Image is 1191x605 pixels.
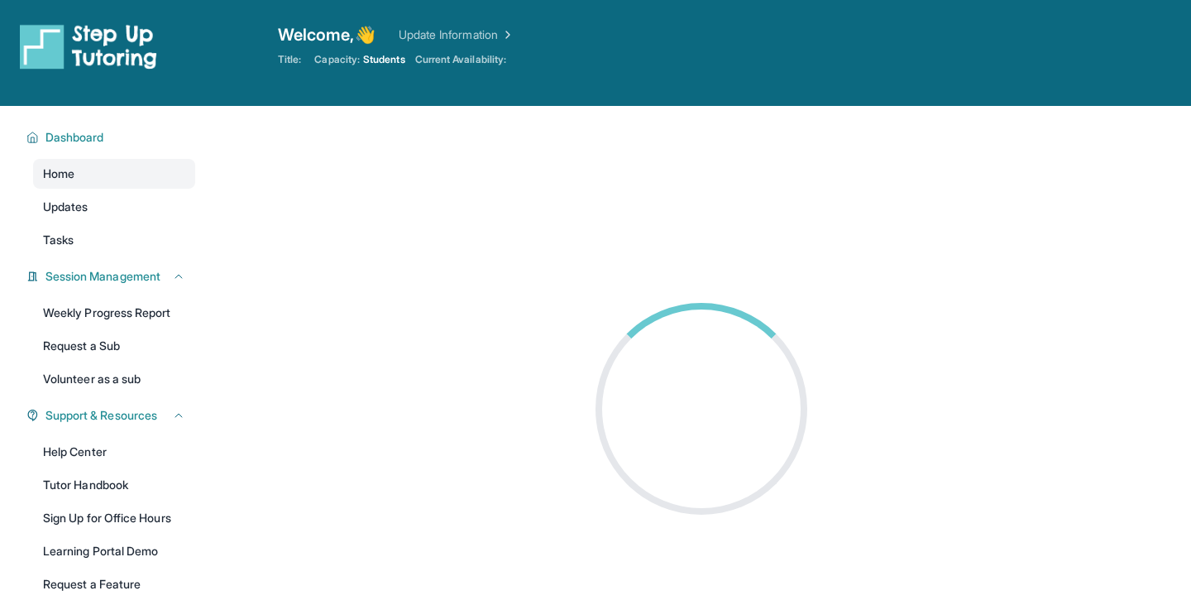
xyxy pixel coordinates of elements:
span: Home [43,166,74,182]
span: Tasks [43,232,74,248]
a: Volunteer as a sub [33,364,195,394]
a: Sign Up for Office Hours [33,503,195,533]
a: Learning Portal Demo [33,536,195,566]
a: Weekly Progress Report [33,298,195,328]
button: Dashboard [39,129,185,146]
button: Session Management [39,268,185,285]
button: Support & Resources [39,407,185,424]
span: Dashboard [45,129,104,146]
span: Capacity: [314,53,360,66]
img: Chevron Right [498,26,514,43]
span: Title: [278,53,301,66]
span: Updates [43,199,88,215]
a: Request a Feature [33,569,195,599]
a: Tutor Handbook [33,470,195,500]
a: Update Information [399,26,514,43]
a: Home [33,159,195,189]
a: Help Center [33,437,195,467]
a: Request a Sub [33,331,195,361]
a: Tasks [33,225,195,255]
a: Updates [33,192,195,222]
span: Welcome, 👋 [278,23,375,46]
span: Students [363,53,405,66]
span: Support & Resources [45,407,157,424]
img: logo [20,23,157,70]
span: Current Availability: [415,53,506,66]
span: Session Management [45,268,160,285]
